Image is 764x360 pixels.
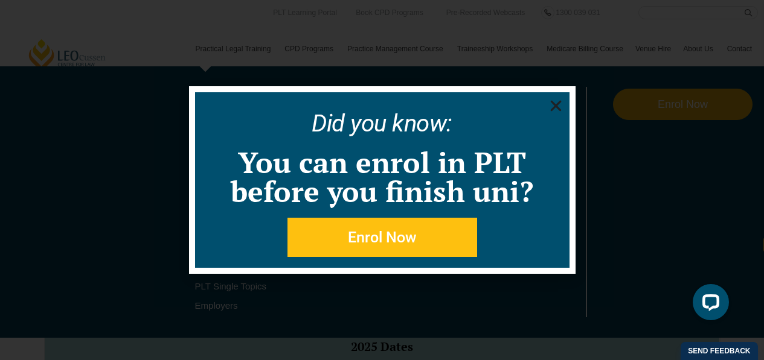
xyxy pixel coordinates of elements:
[548,98,563,113] a: Close
[287,218,477,257] a: Enrol Now
[348,230,417,245] span: Enrol Now
[683,279,734,330] iframe: LiveChat chat widget
[312,109,452,137] a: Did you know:
[231,143,533,210] a: You can enrol in PLT before you finish uni?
